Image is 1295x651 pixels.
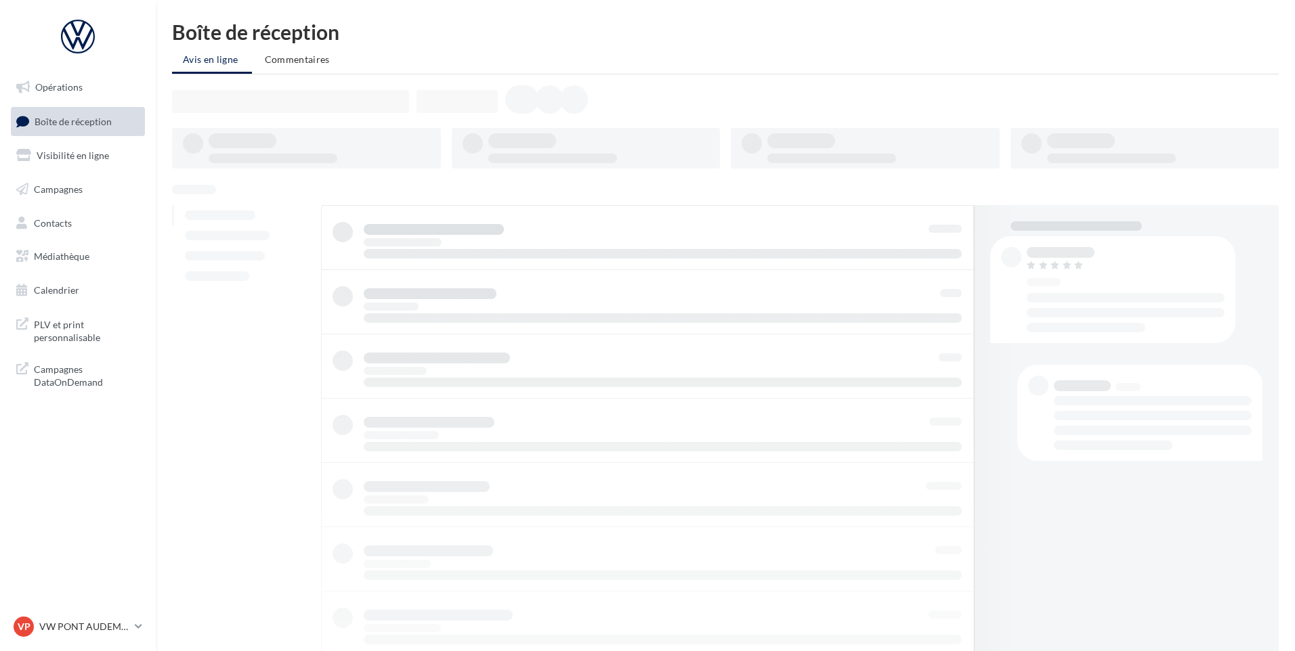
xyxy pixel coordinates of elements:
[34,315,140,344] span: PLV et print personnalisable
[34,217,72,228] span: Contacts
[172,22,1279,42] div: Boîte de réception
[18,620,30,633] span: VP
[35,81,83,93] span: Opérations
[8,242,148,271] a: Médiathèque
[8,209,148,238] a: Contacts
[8,141,148,170] a: Visibilité en ligne
[34,360,140,389] span: Campagnes DataOnDemand
[265,53,330,65] span: Commentaires
[8,107,148,136] a: Boîte de réception
[37,150,109,161] span: Visibilité en ligne
[8,73,148,102] a: Opérations
[34,250,89,262] span: Médiathèque
[34,183,83,195] span: Campagnes
[8,175,148,204] a: Campagnes
[34,284,79,296] span: Calendrier
[35,115,112,127] span: Boîte de réception
[8,310,148,350] a: PLV et print personnalisable
[11,614,145,639] a: VP VW PONT AUDEMER
[8,355,148,395] a: Campagnes DataOnDemand
[39,620,129,633] p: VW PONT AUDEMER
[8,276,148,305] a: Calendrier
